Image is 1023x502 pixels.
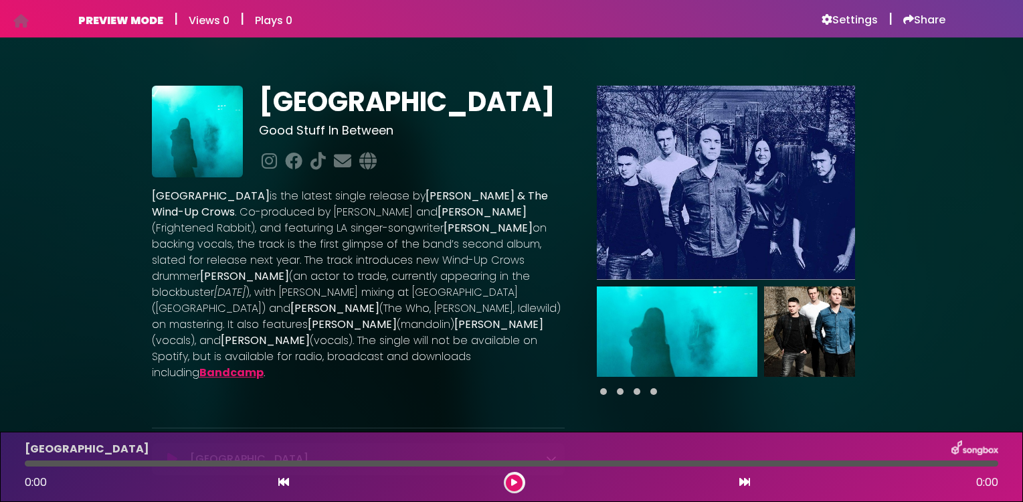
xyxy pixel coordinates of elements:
a: Bandcamp [199,365,264,380]
strong: [PERSON_NAME] [221,333,310,348]
h5: | [174,11,178,27]
strong: [PERSON_NAME] & The Wind-Up Crows [152,188,548,220]
h5: | [889,11,893,27]
p: is the latest single release by . Co-produced by [PERSON_NAME] and (Frightened Rabbit), and featu... [152,188,565,381]
h1: [GEOGRAPHIC_DATA] [259,86,565,118]
h3: Good Stuff In Between [259,123,565,138]
img: Main Media [597,86,855,280]
strong: [GEOGRAPHIC_DATA] [152,188,270,203]
img: XZaET3SaQa2zrbkBXXFS [597,286,757,377]
a: Share [903,13,945,27]
strong: [PERSON_NAME] [200,268,289,284]
h6: Views 0 [189,14,229,27]
a: Settings [822,13,878,27]
strong: [PERSON_NAME] [290,301,379,316]
img: MlOr8DaUQ8iofkLVfhfn [764,286,925,377]
strong: [PERSON_NAME] [444,220,533,236]
em: [DATE] [214,284,246,300]
h5: | [240,11,244,27]
strong: [PERSON_NAME] [438,204,527,220]
img: songbox-logo-white.png [951,440,998,458]
span: 0:00 [25,475,47,490]
h6: Plays 0 [255,14,292,27]
strong: [PERSON_NAME] [454,317,543,332]
p: [GEOGRAPHIC_DATA] [25,441,149,457]
img: oUDl9UIWR0GaFfrlsBn9 [152,86,243,177]
strong: [PERSON_NAME] [308,317,397,332]
h6: PREVIEW MODE [78,14,163,27]
span: 0:00 [976,475,998,491]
